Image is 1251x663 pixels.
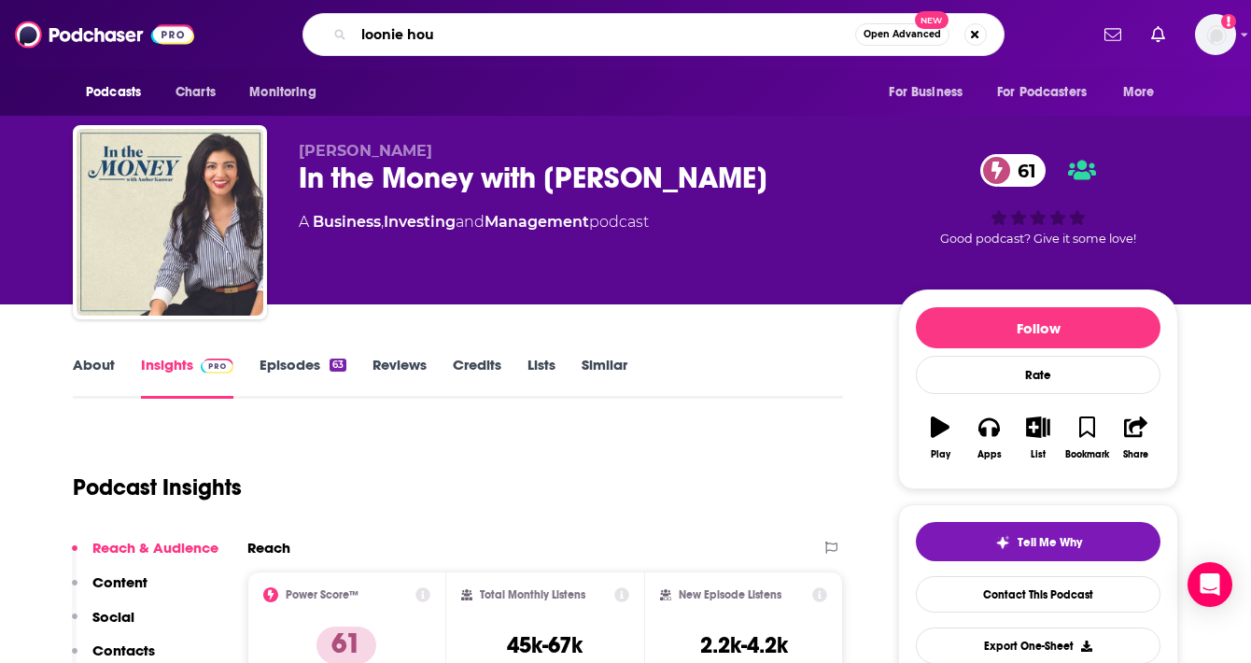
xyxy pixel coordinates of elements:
button: open menu [236,75,340,110]
a: Show notifications dropdown [1097,19,1129,50]
div: Rate [916,356,1160,394]
a: Episodes63 [260,356,346,399]
a: About [73,356,115,399]
div: Bookmark [1065,449,1109,460]
p: Reach & Audience [92,539,218,557]
h3: 2.2k-4.2k [700,631,788,659]
button: Show profile menu [1195,14,1236,55]
div: Search podcasts, credits, & more... [302,13,1005,56]
button: Share [1112,404,1160,472]
span: [PERSON_NAME] [299,142,432,160]
a: Show notifications dropdown [1144,19,1173,50]
a: 61 [980,154,1046,187]
a: Investing [384,213,456,231]
span: Tell Me Why [1018,535,1082,550]
h3: 45k-67k [507,631,583,659]
div: Open Intercom Messenger [1188,562,1232,607]
div: 63 [330,359,346,372]
h1: Podcast Insights [73,473,242,501]
button: open menu [1110,75,1178,110]
svg: Add a profile image [1221,14,1236,29]
img: tell me why sparkle [995,535,1010,550]
button: open menu [985,75,1114,110]
span: New [915,11,949,29]
a: Charts [163,75,227,110]
button: List [1014,404,1062,472]
a: Similar [582,356,627,399]
span: Charts [176,79,216,106]
button: open menu [876,75,986,110]
span: Monitoring [249,79,316,106]
p: Contacts [92,642,155,659]
a: Management [485,213,589,231]
button: Reach & Audience [72,539,218,573]
button: Play [916,404,964,472]
a: Contact This Podcast [916,576,1160,613]
img: Podchaser - Follow, Share and Rate Podcasts [15,17,194,52]
a: Lists [527,356,555,399]
div: A podcast [299,211,649,233]
p: Social [92,608,134,626]
button: Content [72,573,148,608]
button: open menu [73,75,165,110]
div: Apps [977,449,1002,460]
button: Bookmark [1062,404,1111,472]
button: Social [72,608,134,642]
span: Podcasts [86,79,141,106]
span: Good podcast? Give it some love! [940,232,1136,246]
h2: Total Monthly Listens [480,588,585,601]
span: For Business [889,79,963,106]
span: More [1123,79,1155,106]
button: tell me why sparkleTell Me Why [916,522,1160,561]
h2: New Episode Listens [679,588,781,601]
div: List [1031,449,1046,460]
div: 61Good podcast? Give it some love! [898,142,1178,258]
h2: Reach [247,539,290,557]
span: and [456,213,485,231]
span: Open Advanced [864,30,941,39]
button: Follow [916,307,1160,348]
img: In the Money with Amber Kanwar [77,129,263,316]
div: Play [931,449,950,460]
a: InsightsPodchaser Pro [141,356,233,399]
a: Credits [453,356,501,399]
p: Content [92,573,148,591]
input: Search podcasts, credits, & more... [354,20,855,49]
span: Logged in as amaclellan [1195,14,1236,55]
span: , [381,213,384,231]
span: For Podcasters [997,79,1087,106]
a: Business [313,213,381,231]
a: Reviews [372,356,427,399]
img: Podchaser Pro [201,359,233,374]
button: Open AdvancedNew [855,23,949,46]
span: 61 [999,154,1046,187]
button: Apps [964,404,1013,472]
h2: Power Score™ [286,588,358,601]
div: Share [1123,449,1148,460]
img: User Profile [1195,14,1236,55]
